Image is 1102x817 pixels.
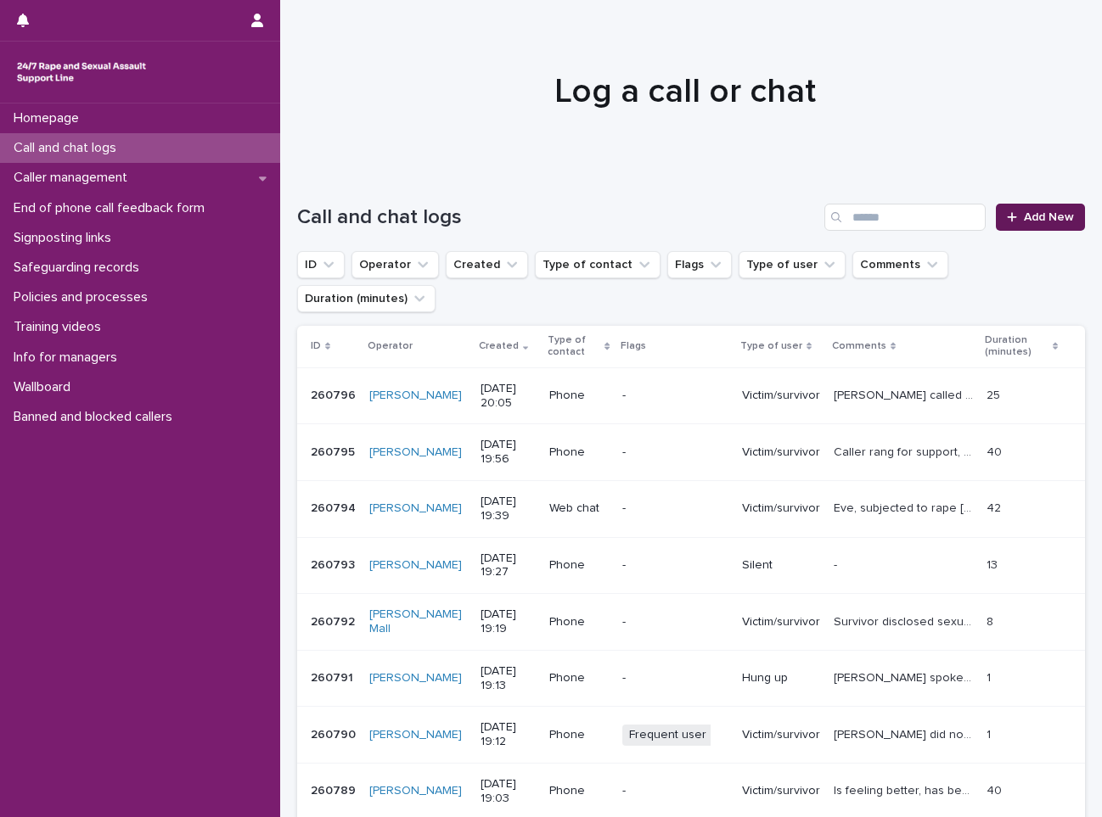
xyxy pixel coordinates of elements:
[739,251,846,278] button: Type of user
[297,707,1085,764] tr: 260790260790 [PERSON_NAME] [DATE] 19:12PhoneFrequent userVictim/survivor[PERSON_NAME] did not wan...
[481,720,536,749] p: [DATE] 19:12
[834,781,976,798] p: Is feeling better, has been in the cycle of abuse twice and is getting better at handling emotion...
[1024,211,1074,223] span: Add New
[368,337,413,355] p: Operator
[297,424,1085,481] tr: 260795260795 [PERSON_NAME] [DATE] 19:56Phone-Victim/survivorCaller rang for support, and gave her...
[7,260,153,276] p: Safeguarding records
[549,728,608,742] p: Phone
[481,438,536,467] p: [DATE] 19:56
[834,612,976,630] p: Survivor disclosed sexual assault and historic abuse, she discussed her feelings around this.
[369,671,462,685] a: [PERSON_NAME]
[297,205,818,230] h1: Call and chat logs
[549,615,608,630] p: Phone
[834,725,976,742] p: Caller did not want to give name, I recognised that they are banned from the service and they end...
[549,501,608,516] p: Web chat
[621,337,646,355] p: Flags
[481,382,536,411] p: [DATE] 20:05
[446,251,528,278] button: Created
[549,389,608,403] p: Phone
[7,350,131,366] p: Info for managers
[549,558,608,573] p: Phone
[297,650,1085,707] tr: 260791260791 [PERSON_NAME] [DATE] 19:13Phone-Hung up[PERSON_NAME] spoke and the hang up.[PERSON_N...
[548,331,600,362] p: Type of contact
[297,367,1085,424] tr: 260796260796 [PERSON_NAME] [DATE] 20:05Phone-Victim/survivor[PERSON_NAME] called crying and cried...
[311,668,357,685] p: 260791
[481,664,536,693] p: [DATE] 19:13
[742,671,820,685] p: Hung up
[369,784,462,798] a: [PERSON_NAME]
[987,442,1005,460] p: 40
[742,784,820,798] p: Victim/survivor
[742,389,820,403] p: Victim/survivor
[824,204,986,231] input: Search
[742,558,820,573] p: Silent
[834,385,976,403] p: Kate called crying and cried throughout the call. Kate talked about abuse involving both parents ...
[549,671,608,685] p: Phone
[667,251,732,278] button: Flags
[622,558,728,573] p: -
[987,668,994,685] p: 1
[987,725,994,742] p: 1
[622,445,728,460] p: -
[987,385,1004,403] p: 25
[14,55,149,89] img: rhQMoQhaT3yELyF149Cw
[311,337,321,355] p: ID
[369,389,462,403] a: [PERSON_NAME]
[297,251,345,278] button: ID
[622,389,728,403] p: -
[622,671,728,685] p: -
[987,612,997,630] p: 8
[622,615,728,630] p: -
[742,445,820,460] p: Victim/survivor
[987,781,1005,798] p: 40
[311,612,358,630] p: 260792
[351,251,439,278] button: Operator
[311,781,359,798] p: 260789
[742,615,820,630] p: Victim/survivor
[7,230,125,246] p: Signposting links
[7,409,186,425] p: Banned and blocked callers
[311,385,359,403] p: 260796
[369,607,467,636] a: [PERSON_NAME] Mall
[481,777,536,806] p: [DATE] 19:03
[852,251,948,278] button: Comments
[834,442,976,460] p: Caller rang for support, and gave her space to talk about her family and the abuse she suffered. ...
[549,445,608,460] p: Phone
[311,442,358,460] p: 260795
[7,319,115,335] p: Training videos
[369,501,462,516] a: [PERSON_NAME]
[479,337,519,355] p: Created
[481,495,536,523] p: [DATE] 19:39
[297,537,1085,594] tr: 260793260793 [PERSON_NAME] [DATE] 19:27Phone-Silent-- 1313
[535,251,661,278] button: Type of contact
[369,558,462,573] a: [PERSON_NAME]
[996,204,1085,231] a: Add New
[481,551,536,580] p: [DATE] 19:27
[311,725,359,742] p: 260790
[987,555,1001,573] p: 13
[7,200,218,216] p: End of phone call feedback form
[740,337,802,355] p: Type of user
[7,289,161,305] p: Policies and processes
[7,110,93,126] p: Homepage
[987,498,1004,516] p: 42
[834,668,976,685] p: Caller spoke and the hang up.
[7,379,84,395] p: Wallboard
[622,501,728,516] p: -
[834,498,976,516] p: Eve, subjected to rape yesterday, we talked about how Eve was feeling, signposted to SARC and sha...
[985,331,1049,362] p: Duration (minutes)
[832,337,886,355] p: Comments
[297,480,1085,537] tr: 260794260794 [PERSON_NAME] [DATE] 19:39Web chat-Victim/survivorEve, subjected to rape [DATE], we ...
[622,725,713,746] span: Frequent user
[7,170,141,186] p: Caller management
[297,71,1072,112] h1: Log a call or chat
[742,728,820,742] p: Victim/survivor
[311,498,359,516] p: 260794
[297,285,436,312] button: Duration (minutes)
[622,784,728,798] p: -
[834,555,841,573] p: -
[481,607,536,636] p: [DATE] 19:19
[549,784,608,798] p: Phone
[7,140,130,156] p: Call and chat logs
